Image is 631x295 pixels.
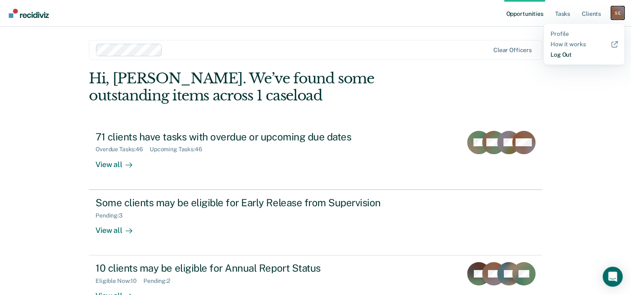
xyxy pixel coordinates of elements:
[551,30,618,37] a: Profile
[96,153,142,169] div: View all
[9,9,49,18] img: Recidiviz
[96,262,388,274] div: 10 clients may be eligible for Annual Report Status
[96,277,143,285] div: Eligible Now : 10
[150,146,209,153] div: Upcoming Tasks : 46
[96,212,129,219] div: Pending : 3
[603,267,623,287] div: Open Intercom Messenger
[143,277,177,285] div: Pending : 2
[89,70,451,104] div: Hi, [PERSON_NAME]. We’ve found some outstanding items across 1 caseload
[89,190,542,255] a: Some clients may be eligible for Early Release from SupervisionPending:3View all
[96,219,142,235] div: View all
[96,131,388,143] div: 71 clients have tasks with overdue or upcoming due dates
[611,6,624,20] div: S E
[611,6,624,20] button: Profile dropdown button
[493,47,532,54] div: Clear officers
[96,146,150,153] div: Overdue Tasks : 46
[96,197,388,209] div: Some clients may be eligible for Early Release from Supervision
[551,51,618,58] a: Log Out
[551,41,618,48] a: How it works
[89,124,542,190] a: 71 clients have tasks with overdue or upcoming due datesOverdue Tasks:46Upcoming Tasks:46View all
